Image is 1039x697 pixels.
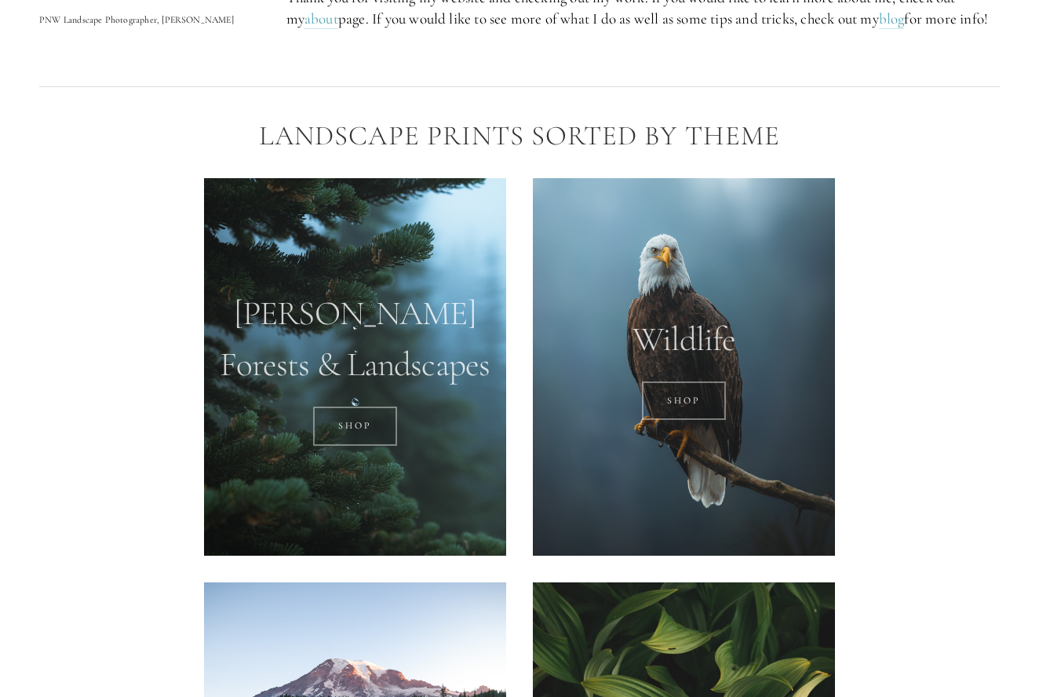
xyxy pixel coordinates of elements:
[642,381,726,421] a: SHOP
[879,9,905,29] a: blog
[39,121,1000,151] h2: Landscape Prints Sorted by Theme
[39,12,260,27] p: PNW Landscape Photographer, [PERSON_NAME]
[313,407,397,446] a: SHOP
[304,9,338,29] a: about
